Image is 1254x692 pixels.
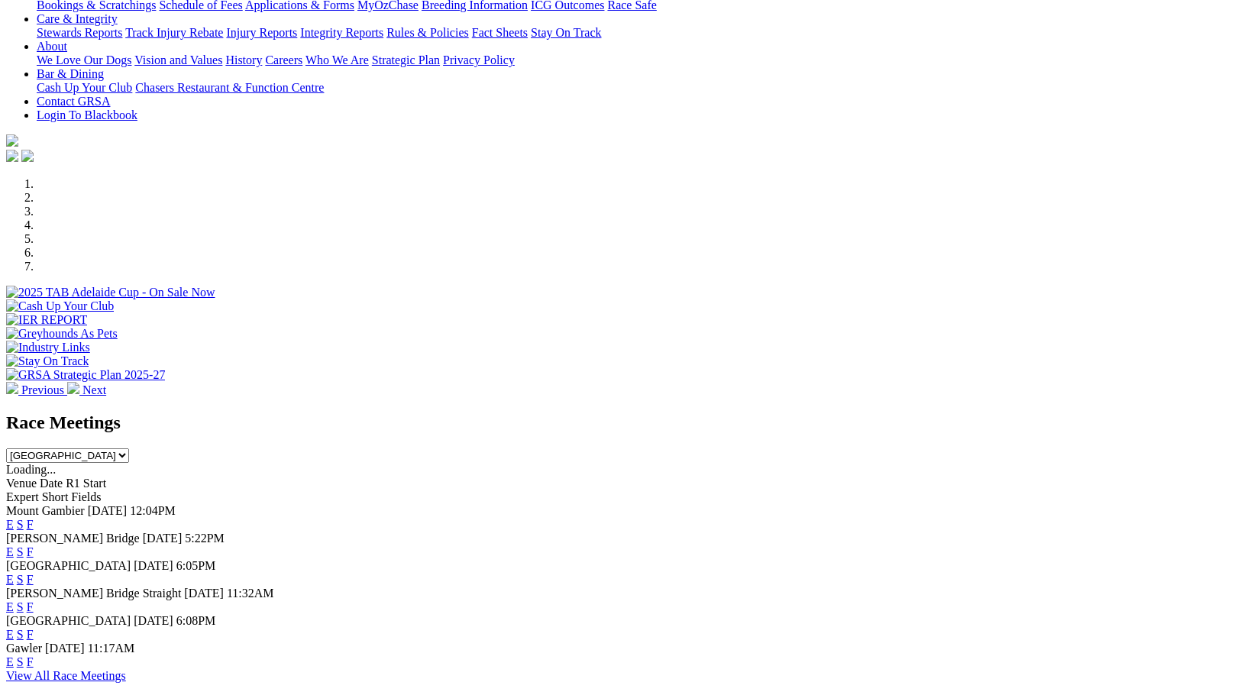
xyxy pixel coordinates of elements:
[17,655,24,668] a: S
[134,559,173,572] span: [DATE]
[37,81,1248,95] div: Bar & Dining
[6,463,56,476] span: Loading...
[6,600,14,613] a: E
[6,573,14,586] a: E
[443,53,515,66] a: Privacy Policy
[37,95,110,108] a: Contact GRSA
[6,383,67,396] a: Previous
[6,382,18,394] img: chevron-left-pager-white.svg
[37,108,137,121] a: Login To Blackbook
[6,559,131,572] span: [GEOGRAPHIC_DATA]
[6,412,1248,433] h2: Race Meetings
[135,81,324,94] a: Chasers Restaurant & Function Centre
[134,614,173,627] span: [DATE]
[27,573,34,586] a: F
[6,628,14,641] a: E
[27,600,34,613] a: F
[6,545,14,558] a: E
[6,642,42,655] span: Gawler
[37,53,131,66] a: We Love Our Dogs
[66,477,106,490] span: R1 Start
[37,26,1248,40] div: Care & Integrity
[42,490,69,503] span: Short
[305,53,369,66] a: Who We Are
[176,559,216,572] span: 6:05PM
[225,53,262,66] a: History
[82,383,106,396] span: Next
[37,12,118,25] a: Care & Integrity
[27,655,34,668] a: F
[37,67,104,80] a: Bar & Dining
[143,532,183,545] span: [DATE]
[226,26,297,39] a: Injury Reports
[6,341,90,354] img: Industry Links
[21,150,34,162] img: twitter.svg
[6,587,181,600] span: [PERSON_NAME] Bridge Straight
[184,587,224,600] span: [DATE]
[6,354,89,368] img: Stay On Track
[6,669,126,682] a: View All Race Meetings
[176,614,216,627] span: 6:08PM
[6,150,18,162] img: facebook.svg
[88,642,135,655] span: 11:17AM
[125,26,223,39] a: Track Injury Rebate
[227,587,274,600] span: 11:32AM
[300,26,383,39] a: Integrity Reports
[17,573,24,586] a: S
[17,628,24,641] a: S
[27,545,34,558] a: F
[6,134,18,147] img: logo-grsa-white.png
[130,504,176,517] span: 12:04PM
[386,26,469,39] a: Rules & Policies
[17,600,24,613] a: S
[531,26,601,39] a: Stay On Track
[37,81,132,94] a: Cash Up Your Club
[27,518,34,531] a: F
[27,628,34,641] a: F
[6,532,140,545] span: [PERSON_NAME] Bridge
[88,504,128,517] span: [DATE]
[6,299,114,313] img: Cash Up Your Club
[6,327,118,341] img: Greyhounds As Pets
[6,313,87,327] img: IER REPORT
[71,490,101,503] span: Fields
[6,504,85,517] span: Mount Gambier
[67,382,79,394] img: chevron-right-pager-white.svg
[134,53,222,66] a: Vision and Values
[6,518,14,531] a: E
[6,477,37,490] span: Venue
[67,383,106,396] a: Next
[6,368,165,382] img: GRSA Strategic Plan 2025-27
[17,545,24,558] a: S
[45,642,85,655] span: [DATE]
[21,383,64,396] span: Previous
[265,53,302,66] a: Careers
[472,26,528,39] a: Fact Sheets
[6,490,39,503] span: Expert
[6,286,215,299] img: 2025 TAB Adelaide Cup - On Sale Now
[40,477,63,490] span: Date
[37,26,122,39] a: Stewards Reports
[17,518,24,531] a: S
[37,53,1248,67] div: About
[37,40,67,53] a: About
[6,655,14,668] a: E
[185,532,225,545] span: 5:22PM
[6,614,131,627] span: [GEOGRAPHIC_DATA]
[372,53,440,66] a: Strategic Plan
